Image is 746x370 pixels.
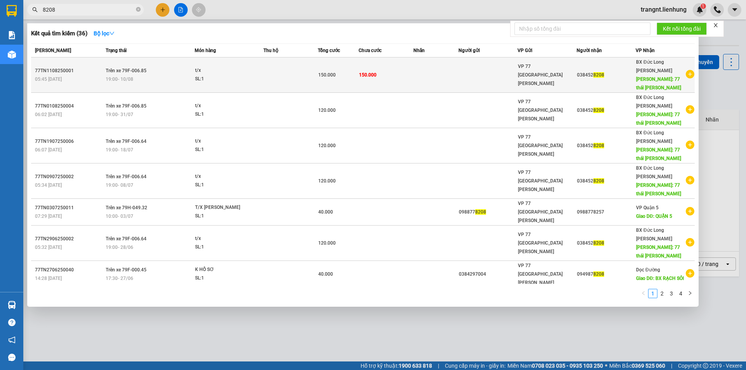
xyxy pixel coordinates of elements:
span: [PERSON_NAME]: 77 thái [PERSON_NAME] [636,245,681,259]
span: [PERSON_NAME]: 77 thái [PERSON_NAME] [636,182,681,196]
span: plus-circle [686,105,694,114]
span: [PERSON_NAME]: 77 thái [PERSON_NAME] [636,76,681,90]
span: BX Đức Long [PERSON_NAME] [636,228,672,241]
span: down [109,31,115,36]
span: [PERSON_NAME]: 77 thái [PERSON_NAME] [636,112,681,126]
div: t/x [195,137,253,146]
span: Người nhận [577,48,602,53]
span: 07:29 [DATE] [35,214,62,219]
img: solution-icon [8,31,16,39]
span: close [713,23,718,28]
span: 8208 [593,72,604,78]
div: SL: 1 [195,75,253,83]
span: 120.000 [318,178,336,184]
div: 038452 [577,239,635,247]
div: 094987 [577,270,635,278]
img: logo-vxr [7,5,17,17]
li: 2 [657,289,667,298]
span: BX Đức Long [PERSON_NAME] [636,165,672,179]
span: question-circle [8,319,16,326]
div: 038452 [577,177,635,185]
span: Thu hộ [263,48,278,53]
span: VP Quận 5 [636,205,659,210]
h3: Kết quả tìm kiếm ( 36 ) [31,30,87,38]
span: close-circle [136,7,141,12]
div: t/x [195,235,253,243]
div: 77TN0307250011 [35,204,103,212]
button: left [639,289,648,298]
div: K HỒ SƠ [195,266,253,274]
button: Bộ lọcdown [87,27,121,40]
span: Trên xe 79F-006.85 [106,103,146,109]
button: Kết nối tổng đài [657,23,707,35]
span: [PERSON_NAME] [35,48,71,53]
div: 038452 [577,142,635,150]
span: BX Đức Long [PERSON_NAME] [636,59,672,73]
span: 120.000 [318,143,336,148]
a: 4 [676,289,685,298]
li: 4 [676,289,685,298]
div: SL: 1 [195,212,253,221]
span: VP 77 [GEOGRAPHIC_DATA][PERSON_NAME] [518,64,563,86]
li: 3 [667,289,676,298]
span: 19:00 - 18/07 [106,147,133,153]
span: 120.000 [318,108,336,113]
input: Nhập số tổng đài [514,23,650,35]
span: plus-circle [686,207,694,215]
span: 19:00 - 10/08 [106,76,133,82]
div: t/x [195,66,253,75]
div: 0384297004 [459,270,517,278]
span: Giao DĐ: BX RẠCH SỎI [636,276,684,281]
span: 14:28 [DATE] [35,276,62,281]
span: 06:02 [DATE] [35,112,62,117]
span: 05:34 [DATE] [35,182,62,188]
div: 0988778257 [577,208,635,216]
span: plus-circle [686,141,694,149]
span: plus-circle [686,238,694,247]
span: 8208 [593,143,604,148]
span: 19:00 - 31/07 [106,112,133,117]
strong: Bộ lọc [94,30,115,36]
span: 8208 [593,240,604,246]
span: plus-circle [686,269,694,278]
span: 05:45 [DATE] [35,76,62,82]
span: search [32,7,38,12]
a: 2 [658,289,666,298]
div: 77TN2706250040 [35,266,103,274]
span: 19:00 - 28/06 [106,245,133,250]
span: 8208 [593,271,604,277]
span: Tổng cước [318,48,340,53]
span: VP 77 [GEOGRAPHIC_DATA][PERSON_NAME] [518,170,563,192]
span: BX Đức Long [PERSON_NAME] [636,95,672,109]
span: 06:07 [DATE] [35,147,62,153]
span: VP 77 [GEOGRAPHIC_DATA][PERSON_NAME] [518,232,563,254]
li: Next Page [685,289,695,298]
span: Kết nối tổng đài [663,24,701,33]
span: VP Nhận [636,48,655,53]
span: Dọc Đường [636,267,660,273]
span: left [641,291,646,295]
div: 77TN2906250002 [35,235,103,243]
div: SL: 1 [195,274,253,283]
span: Trạng thái [106,48,127,53]
img: warehouse-icon [8,50,16,59]
div: t/x [195,172,253,181]
div: 77TN1907250006 [35,137,103,146]
span: 120.000 [318,240,336,246]
span: VP 77 [GEOGRAPHIC_DATA][PERSON_NAME] [518,201,563,223]
span: Giao DĐ: QUẬN 5 [636,214,672,219]
div: SL: 1 [195,181,253,189]
span: Trên xe 79F-006.85 [106,68,146,73]
span: 150.000 [318,72,336,78]
div: SL: 1 [195,110,253,119]
span: Trên xe 79F-006.64 [106,139,146,144]
span: Nhãn [413,48,425,53]
div: SL: 1 [195,146,253,154]
span: VP 77 [GEOGRAPHIC_DATA][PERSON_NAME] [518,134,563,157]
li: 1 [648,289,657,298]
div: T/X [PERSON_NAME] [195,203,253,212]
div: SL: 1 [195,243,253,252]
span: message [8,354,16,361]
span: 150.000 [359,72,376,78]
button: right [685,289,695,298]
